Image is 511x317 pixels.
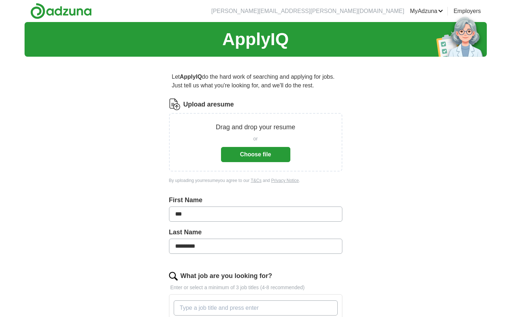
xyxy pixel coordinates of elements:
[216,122,295,132] p: Drag and drop your resume
[253,135,257,143] span: or
[169,227,342,237] label: Last Name
[183,100,234,109] label: Upload a resume
[271,178,299,183] a: Privacy Notice
[174,300,338,316] input: Type a job title and press enter
[251,178,261,183] a: T&Cs
[169,177,342,184] div: By uploading your resume you agree to our and .
[30,3,92,19] img: Adzuna logo
[222,26,289,52] h1: ApplyIQ
[169,70,342,93] p: Let do the hard work of searching and applying for jobs. Just tell us what you're looking for, an...
[454,7,481,16] a: Employers
[211,7,404,16] li: [PERSON_NAME][EMAIL_ADDRESS][PERSON_NAME][DOMAIN_NAME]
[169,99,181,110] img: CV Icon
[169,284,342,291] p: Enter or select a minimum of 3 job titles (4-8 recommended)
[221,147,290,162] button: Choose file
[169,195,342,205] label: First Name
[410,7,443,16] a: MyAdzuna
[169,272,178,281] img: search.png
[180,74,202,80] strong: ApplyIQ
[181,271,272,281] label: What job are you looking for?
